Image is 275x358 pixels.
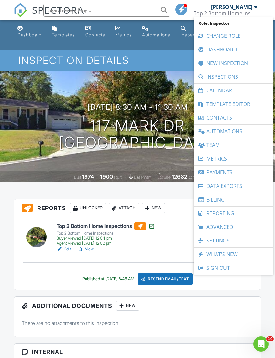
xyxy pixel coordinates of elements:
iframe: Intercom live chat [253,336,269,352]
a: Templates [49,23,78,41]
h3: [DATE] 8:30 am - 11:30 am [87,103,188,111]
div: Automations [142,32,170,37]
a: Data Exports [197,179,270,193]
a: Billing [197,193,270,206]
div: Dashboard [17,32,42,37]
div: New [142,203,165,213]
input: Search everything... [43,4,170,17]
a: Contacts [83,23,108,41]
a: Sign Out [197,261,270,275]
a: Inspections [178,23,209,41]
div: Inspections [181,32,207,37]
a: Edit [57,246,71,252]
a: Calendar [197,84,270,97]
div: 1974 [82,173,94,180]
h1: Inspection Details [18,55,257,66]
div: 1900 [100,173,113,180]
h3: Reports [14,199,261,217]
a: Template Editor [197,97,270,111]
div: Metrics [115,32,132,37]
a: Settings [197,234,270,247]
div: Published at [DATE] 8:46 AM [82,276,134,282]
div: Top 2 Bottom Home Inspections [57,231,155,236]
a: Reporting [197,207,270,220]
a: Change Role [197,29,270,43]
h3: Additional Documents [14,297,261,315]
div: Unlocked [70,203,106,213]
a: Metrics [197,152,270,165]
a: What's New [197,248,270,261]
span: sq.ft. [188,175,196,180]
div: Contacts [85,32,105,37]
div: Agent viewed [DATE] 12:02 pm [57,241,155,246]
span: basement [134,175,151,180]
div: Buyer viewed [DATE] 12:04 pm [57,236,155,241]
img: The Best Home Inspection Software - Spectora [14,3,28,17]
h1: 117 Mark Dr [GEOGRAPHIC_DATA] [59,117,217,151]
h6: Top 2 Bottom Home Inspections [57,222,155,230]
span: SPECTORA [32,3,84,17]
div: New [116,301,139,311]
a: Team [197,138,270,152]
a: Payments [197,166,270,179]
div: Templates [52,32,75,37]
a: Metrics [113,23,134,41]
span: Role: Inspector [197,17,270,29]
a: View [77,246,94,252]
span: 10 [266,336,274,341]
a: SPECTORA [14,9,84,22]
p: There are no attachments to this inspection. [22,320,253,327]
div: [PERSON_NAME] [211,4,252,10]
a: New Inspection [197,56,270,70]
a: Contacts [197,111,270,124]
span: Lot Size [157,175,171,180]
div: Resend Email/Text [138,273,193,285]
a: Dashboard [15,23,44,41]
div: 12632 [172,173,187,180]
a: Inspections [197,70,270,83]
span: sq. ft. [114,175,123,180]
a: Automations [197,125,270,138]
a: Top 2 Bottom Home Inspections Top 2 Bottom Home Inspections Buyer viewed [DATE] 12:04 pm Agent vi... [57,222,155,246]
a: Dashboard [197,43,270,56]
div: Top 2 Bottom Home Inspections [194,10,257,17]
a: Advanced [197,220,270,234]
a: Automations (Basic) [140,23,173,41]
div: Attach [109,203,139,213]
span: Built [74,175,81,180]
